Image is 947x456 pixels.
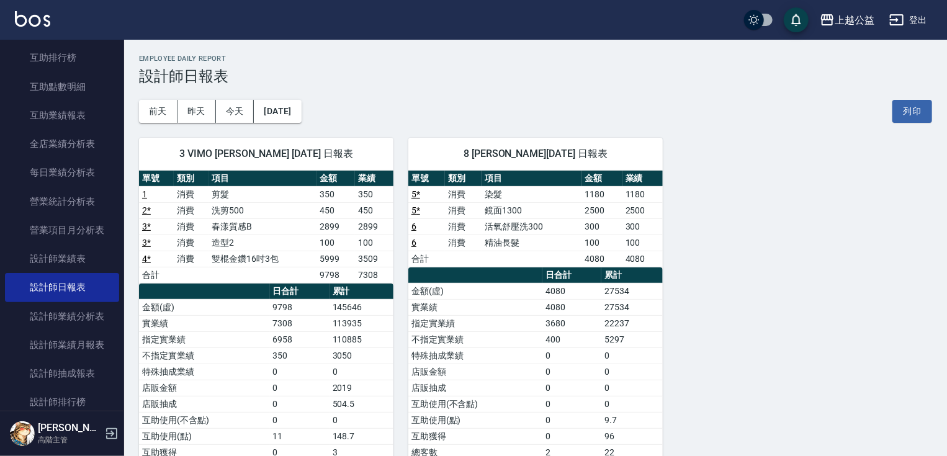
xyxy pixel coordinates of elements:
td: 互助使用(點) [408,412,542,428]
td: 0 [330,412,393,428]
td: 0 [601,347,663,364]
td: 300 [582,218,622,235]
button: 上越公益 [815,7,879,33]
td: 指定實業績 [408,315,542,331]
a: 互助業績報表 [5,101,119,130]
td: 消費 [445,235,482,251]
td: 350 [355,186,393,202]
td: 消費 [174,218,209,235]
td: 特殊抽成業績 [139,364,270,380]
td: 0 [542,428,601,444]
td: 0 [542,380,601,396]
td: 0 [270,364,330,380]
td: 5999 [316,251,355,267]
a: 設計師業績月報表 [5,331,119,359]
td: 400 [542,331,601,347]
p: 高階主管 [38,434,101,445]
td: 合計 [408,251,445,267]
td: 22237 [601,315,663,331]
a: 6 [411,238,416,248]
th: 類別 [174,171,209,187]
td: 7308 [270,315,330,331]
h5: [PERSON_NAME] [38,422,101,434]
td: 100 [355,235,393,251]
td: 金額(虛) [139,299,270,315]
td: 9.7 [601,412,663,428]
td: 3680 [542,315,601,331]
td: 4080 [542,283,601,299]
button: 列印 [892,100,932,123]
td: 11 [270,428,330,444]
a: 6 [411,221,416,231]
a: 設計師抽成報表 [5,359,119,388]
td: 1180 [622,186,663,202]
td: 0 [270,380,330,396]
td: 特殊抽成業績 [408,347,542,364]
td: 450 [355,202,393,218]
a: 每日業績分析表 [5,158,119,187]
td: 2500 [622,202,663,218]
td: 2500 [582,202,622,218]
th: 累計 [330,284,393,300]
td: 染髮 [482,186,581,202]
td: 450 [316,202,355,218]
td: 消費 [445,218,482,235]
td: 96 [601,428,663,444]
td: 消費 [174,186,209,202]
td: 6958 [270,331,330,347]
td: 雙棍金鑽16吋3包 [209,251,316,267]
button: 今天 [216,100,254,123]
td: 精油長髮 [482,235,581,251]
td: 互助獲得 [408,428,542,444]
th: 單號 [139,171,174,187]
th: 項目 [482,171,581,187]
td: 27534 [601,299,663,315]
th: 金額 [582,171,622,187]
button: 登出 [884,9,932,32]
td: 9798 [316,267,355,283]
td: 金額(虛) [408,283,542,299]
td: 350 [270,347,330,364]
td: 110885 [330,331,393,347]
td: 0 [270,396,330,412]
span: 3 VIMO [PERSON_NAME] [DATE] 日報表 [154,148,379,160]
div: 上越公益 [835,12,874,28]
td: 不指定實業績 [408,331,542,347]
td: 145646 [330,299,393,315]
td: 合計 [139,267,174,283]
td: 100 [622,235,663,251]
td: 350 [316,186,355,202]
th: 業績 [355,171,393,187]
th: 累計 [601,267,663,284]
a: 設計師業績表 [5,244,119,273]
img: Logo [15,11,50,27]
td: 4080 [622,251,663,267]
td: 春漾質感B [209,218,316,235]
td: 3050 [330,347,393,364]
td: 300 [622,218,663,235]
th: 日合計 [542,267,601,284]
a: 互助排行榜 [5,43,119,72]
a: 設計師排行榜 [5,388,119,416]
td: 指定實業績 [139,331,270,347]
th: 項目 [209,171,316,187]
td: 4080 [582,251,622,267]
td: 3509 [355,251,393,267]
td: 不指定實業績 [139,347,270,364]
td: 0 [542,396,601,412]
table: a dense table [408,171,663,267]
td: 剪髮 [209,186,316,202]
td: 4080 [542,299,601,315]
button: 昨天 [177,100,216,123]
td: 實業績 [408,299,542,315]
td: 消費 [445,186,482,202]
td: 消費 [174,251,209,267]
span: 8 [PERSON_NAME][DATE] 日報表 [423,148,648,160]
td: 0 [601,396,663,412]
td: 0 [601,364,663,380]
td: 洗剪500 [209,202,316,218]
img: Person [10,421,35,446]
td: 店販抽成 [139,396,270,412]
th: 業績 [622,171,663,187]
td: 活氧舒壓洗300 [482,218,581,235]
